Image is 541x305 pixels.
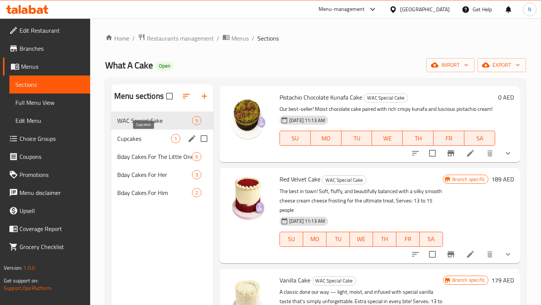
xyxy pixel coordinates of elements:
a: Sections [9,75,90,94]
span: Pistachio Chocolate Kunafa Cake [280,92,362,103]
span: Sections [257,34,279,43]
span: 2 [192,189,201,196]
nav: breadcrumb [105,33,526,43]
a: Edit Restaurant [3,21,90,39]
div: Bday Cakes For Her3 [111,166,213,184]
svg: Show Choices [503,149,512,158]
div: items [192,188,201,197]
span: SU [283,133,308,144]
img: Red Velvet Cake [225,174,274,222]
a: Menus [3,57,90,75]
span: WAC Special Cake [322,176,366,184]
span: Sort sections [177,87,195,105]
span: N [528,5,531,14]
span: [DATE] 11:13 AM [286,117,328,124]
img: Pistachio Chocolate Kunafa Cake [225,92,274,140]
button: SA [420,232,443,247]
button: show more [499,245,517,263]
button: TH [373,232,396,247]
a: Support.OpsPlatform [4,283,51,293]
button: MO [311,131,342,146]
div: WAC Special Cake [364,94,408,103]
li: / [132,34,135,43]
button: SU [280,131,311,146]
button: delete [481,245,499,263]
span: Edit Menu [15,116,84,125]
div: items [192,116,201,125]
button: WE [350,232,373,247]
span: WAC Special Cake [364,94,408,102]
div: [GEOGRAPHIC_DATA] [400,5,450,14]
span: Branch specific [449,276,488,284]
span: Select to update [425,145,440,161]
span: 6 [192,153,201,160]
a: Coupons [3,148,90,166]
a: Choice Groups [3,130,90,148]
a: Grocery Checklist [3,238,90,256]
span: SA [467,133,492,144]
span: Menus [231,34,249,43]
button: export [478,58,526,72]
button: sort-choices [407,144,425,162]
span: Bday Cakes For The Little Ones [117,152,192,161]
div: WAC Special Cake5 [111,112,213,130]
span: MO [306,234,323,245]
div: Menu-management [319,5,365,14]
span: Restaurants management [147,34,214,43]
span: 5 [192,117,201,124]
button: Add section [195,87,213,105]
button: Branch-specific-item [442,245,460,263]
a: Full Menu View [9,94,90,112]
span: TU [345,133,369,144]
span: Vanilla Cake [280,275,310,286]
span: Sections [15,80,84,89]
span: Grocery Checklist [20,242,84,251]
div: Cupcakes1edit [111,130,213,148]
button: MO [303,232,326,247]
span: Select all sections [162,88,177,104]
span: Menu disclaimer [20,188,84,197]
div: Bday Cakes For The Little Ones6 [111,148,213,166]
h6: 189 AED [491,174,514,184]
svg: Show Choices [503,250,512,259]
a: Coverage Report [3,220,90,238]
span: Coupons [20,152,84,161]
h6: 0 AED [498,92,514,103]
a: Restaurants management [138,33,214,43]
span: Full Menu View [15,98,84,107]
a: Upsell [3,202,90,220]
button: FR [434,131,464,146]
span: TH [376,234,393,245]
button: SU [280,232,303,247]
span: TU [329,234,347,245]
a: Edit Menu [9,112,90,130]
button: Branch-specific-item [442,144,460,162]
button: TH [403,131,434,146]
div: items [171,134,180,143]
button: TU [326,232,350,247]
span: Version: [4,263,22,273]
a: Edit menu item [466,149,475,158]
span: WE [353,234,370,245]
button: FR [396,232,420,247]
a: Branches [3,39,90,57]
span: Bday Cakes For Him [117,188,192,197]
a: Menu disclaimer [3,184,90,202]
span: Bday Cakes For Her [117,170,192,179]
div: items [192,152,201,161]
button: edit [186,133,198,144]
span: Branches [20,44,84,53]
nav: Menu sections [111,109,213,205]
span: WAC Special Cake [312,276,356,285]
span: Choice Groups [20,134,84,143]
a: Menus [222,33,249,43]
span: [DATE] 11:13 AM [286,217,328,225]
button: SA [464,131,495,146]
span: Upsell [20,206,84,215]
span: FR [437,133,461,144]
h2: Menu sections [114,91,164,102]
